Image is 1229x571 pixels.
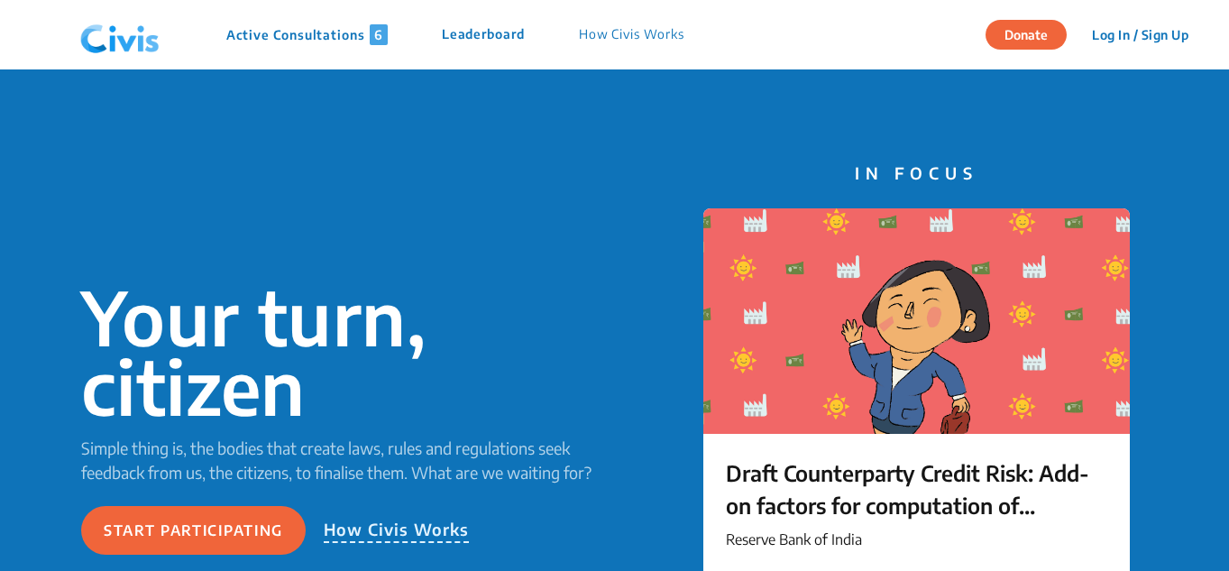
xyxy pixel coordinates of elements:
[324,517,470,543] p: How Civis Works
[703,161,1130,185] p: IN FOCUS
[986,24,1080,42] a: Donate
[579,24,684,45] p: How Civis Works
[226,24,388,45] p: Active Consultations
[726,456,1107,521] p: Draft Counterparty Credit Risk: Add-on factors for computation of Potential Future Exposure - Rev...
[370,24,388,45] span: 6
[81,282,615,421] p: Your turn, citizen
[81,436,615,484] p: Simple thing is, the bodies that create laws, rules and regulations seek feedback from us, the ci...
[81,506,306,555] button: Start participating
[73,8,167,62] img: navlogo.png
[442,24,525,45] p: Leaderboard
[986,20,1067,50] button: Donate
[1080,21,1200,49] button: Log In / Sign Up
[726,529,1107,550] p: Reserve Bank of India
